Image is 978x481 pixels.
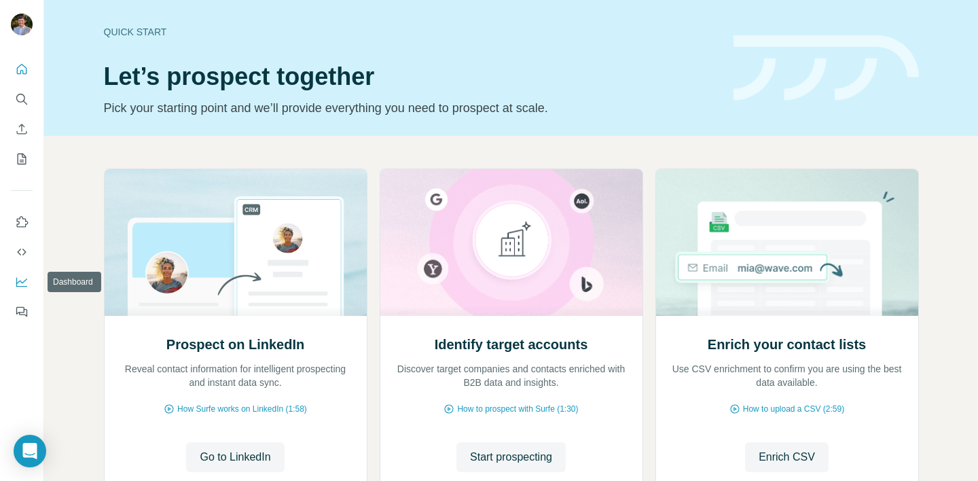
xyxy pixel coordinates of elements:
[11,147,33,171] button: My lists
[186,442,284,472] button: Go to LinkedIn
[655,169,919,316] img: Enrich your contact lists
[759,449,815,465] span: Enrich CSV
[745,442,829,472] button: Enrich CSV
[11,117,33,141] button: Enrich CSV
[104,169,367,316] img: Prospect on LinkedIn
[470,449,552,465] span: Start prospecting
[743,403,844,415] span: How to upload a CSV (2:59)
[200,449,270,465] span: Go to LinkedIn
[177,403,307,415] span: How Surfe works on LinkedIn (1:58)
[104,25,717,39] div: Quick start
[733,35,919,101] img: banner
[118,362,353,389] p: Reveal contact information for intelligent prospecting and instant data sync.
[104,99,717,118] p: Pick your starting point and we’ll provide everything you need to prospect at scale.
[708,335,866,354] h2: Enrich your contact lists
[11,57,33,82] button: Quick start
[11,240,33,264] button: Use Surfe API
[435,335,588,354] h2: Identify target accounts
[14,435,46,467] div: Open Intercom Messenger
[456,442,566,472] button: Start prospecting
[380,169,643,316] img: Identify target accounts
[11,270,33,294] button: Dashboard
[11,87,33,111] button: Search
[457,403,578,415] span: How to prospect with Surfe (1:30)
[11,14,33,35] img: Avatar
[104,63,717,90] h1: Let’s prospect together
[11,210,33,234] button: Use Surfe on LinkedIn
[166,335,304,354] h2: Prospect on LinkedIn
[670,362,905,389] p: Use CSV enrichment to confirm you are using the best data available.
[394,362,629,389] p: Discover target companies and contacts enriched with B2B data and insights.
[11,300,33,324] button: Feedback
